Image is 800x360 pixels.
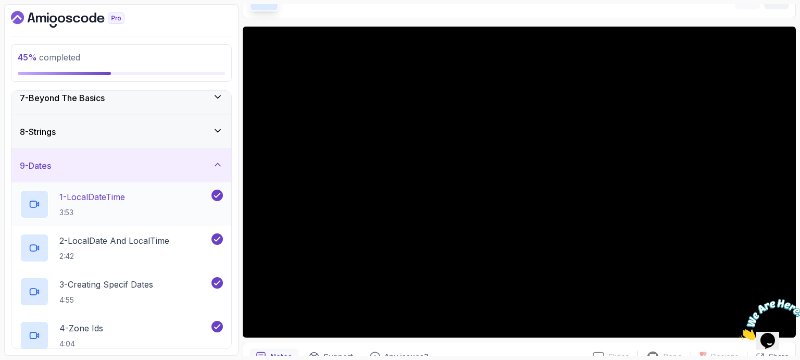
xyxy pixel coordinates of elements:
[20,92,105,104] h3: 7 - Beyond The Basics
[735,295,800,344] iframe: chat widget
[20,190,223,219] button: 1-LocalDateTime3:53
[59,322,103,334] p: 4 - Zone Ids
[4,4,69,45] img: Chat attention grabber
[20,159,51,172] h3: 9 - Dates
[20,126,56,138] h3: 8 - Strings
[59,278,153,291] p: 3 - Creating Specif Dates
[59,339,103,349] p: 4:04
[59,234,169,247] p: 2 - LocalDate And LocalTime
[4,4,8,13] span: 1
[11,11,148,28] a: Dashboard
[11,149,231,182] button: 9-Dates
[20,321,223,350] button: 4-Zone Ids4:04
[18,52,80,63] span: completed
[18,52,37,63] span: 45 %
[243,27,796,338] iframe: 1 - Hi
[11,81,231,115] button: 7-Beyond The Basics
[59,191,125,203] p: 1 - LocalDateTime
[59,207,125,218] p: 3:53
[20,277,223,306] button: 3-Creating Specif Dates4:55
[59,295,153,305] p: 4:55
[59,251,169,262] p: 2:42
[20,233,223,263] button: 2-LocalDate And LocalTime2:42
[11,115,231,148] button: 8-Strings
